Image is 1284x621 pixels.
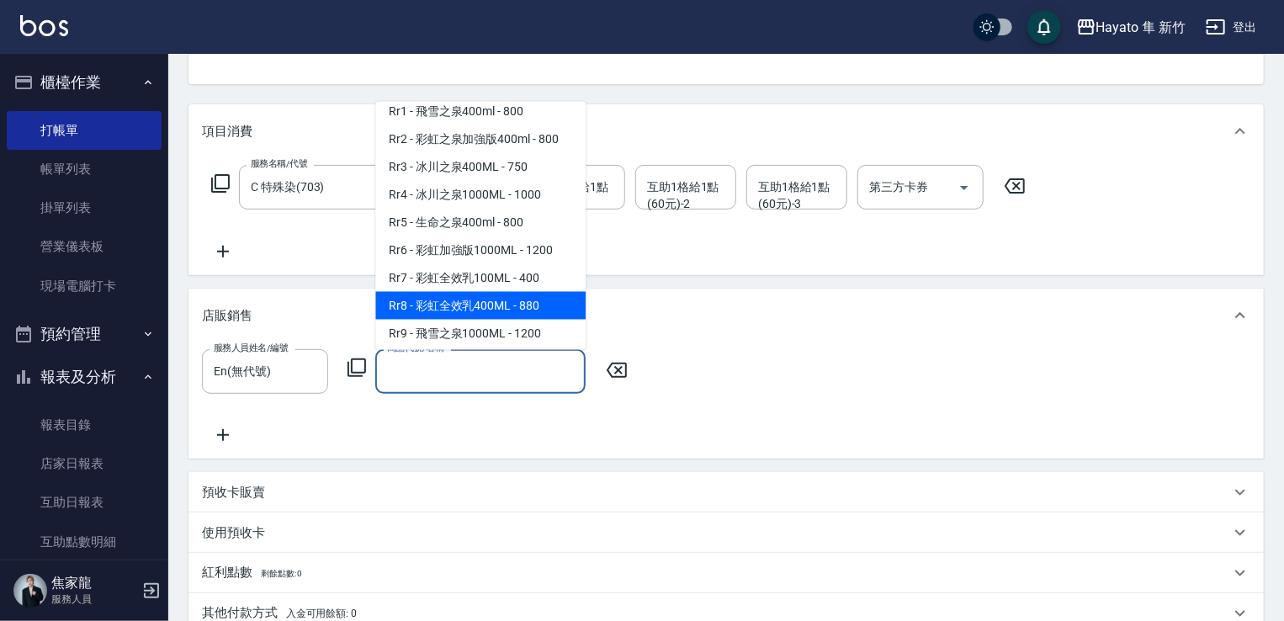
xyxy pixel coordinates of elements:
span: Rr7 - 彩虹全效乳100ML - 400 [375,263,586,291]
div: 項目消費 [188,104,1264,158]
p: 項目消費 [202,123,252,141]
div: Hayato 隼 新竹 [1096,17,1186,38]
a: 報表目錄 [7,406,162,444]
label: 服務名稱/代號 [251,157,307,170]
a: 互助日報表 [7,483,162,522]
span: Rr6 - 彩虹加強版1000ML - 1200 [375,236,586,263]
div: 紅利點數剩餘點數: 0 [188,553,1264,593]
a: 營業儀表板 [7,227,162,266]
p: 紅利點數 [202,564,302,582]
label: 服務人員姓名/編號 [214,342,288,354]
img: Person [13,574,47,608]
a: 互助點數明細 [7,523,162,561]
button: Hayato 隼 新竹 [1069,10,1192,45]
div: 使用預收卡 [188,512,1264,553]
span: Rr2 - 彩虹之泉加強版400ml - 800 [375,125,586,152]
span: Rr8 - 彩虹全效乳400ML - 880 [375,291,586,319]
button: 櫃檯作業 [7,61,162,104]
button: 登出 [1199,12,1264,43]
h5: 焦家龍 [51,575,137,592]
div: 店販銷售 [188,289,1264,342]
img: Logo [20,15,68,36]
span: 入金可用餘額: 0 [286,608,358,619]
a: 現場電腦打卡 [7,267,162,305]
a: 打帳單 [7,111,162,150]
span: Rr1 - 飛雪之泉400ml - 800 [375,97,586,125]
a: 帳單列表 [7,150,162,188]
button: 預約管理 [7,312,162,356]
p: 預收卡販賣 [202,484,265,502]
p: 使用預收卡 [202,524,265,542]
span: Rr4 - 冰川之泉1000ML - 1000 [375,180,586,208]
button: save [1027,10,1061,44]
span: Rr5 - 生命之泉400ml - 800 [375,208,586,236]
a: 掛單列表 [7,188,162,227]
span: Rr9 - 飛雪之泉1000ML - 1200 [375,319,586,347]
a: 店家日報表 [7,444,162,483]
span: Rr10 - 綠洲之泉400ML - 750 [375,347,586,374]
span: 剩餘點數: 0 [261,569,303,578]
p: 服務人員 [51,592,137,607]
div: 預收卡販賣 [188,472,1264,512]
button: 報表及分析 [7,355,162,399]
span: Rr3 - 冰川之泉400ML - 750 [375,152,586,180]
p: 店販銷售 [202,307,252,325]
button: Open [951,174,978,201]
